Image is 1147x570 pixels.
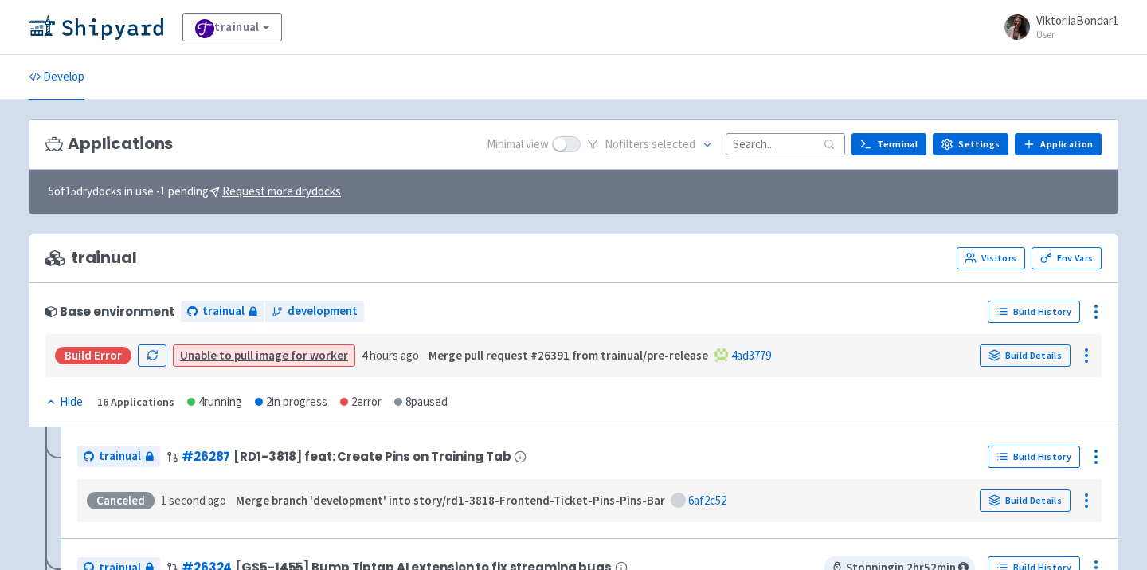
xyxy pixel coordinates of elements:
a: Visitors [957,247,1025,269]
a: trainual [182,13,282,41]
a: ViktoriiaBondar1 User [995,14,1118,40]
a: Terminal [851,133,926,155]
div: Build Error [55,347,131,364]
span: trainual [45,249,137,267]
span: trainual [99,447,141,466]
u: Request more drydocks [222,183,341,199]
a: Build History [988,446,1080,468]
strong: Merge branch 'development' into story/rd1-3818-Frontend-Ticket-Pins-Pins-Bar [236,493,665,508]
input: Search... [726,133,845,155]
time: 1 second ago [161,493,226,508]
a: trainual [181,301,264,322]
span: 5 of 15 drydocks in use - 1 pending [49,183,341,201]
a: trainual [77,446,160,467]
div: 2 in progress [255,393,327,411]
div: Hide [45,393,83,411]
div: 2 error [340,393,382,411]
small: User [1036,29,1118,40]
span: development [288,302,358,320]
a: Build Details [980,489,1071,512]
a: Env Vars [1032,247,1102,269]
span: [RD1-3818] feat: Create Pins on Training Tab [233,450,511,463]
span: trainual [202,302,245,320]
button: Hide [45,393,84,411]
a: 4ad3779 [731,348,771,363]
a: development [265,301,364,322]
a: Build Details [980,344,1071,367]
img: Shipyard logo [29,14,163,40]
div: 16 Applications [97,393,174,411]
a: Application [1015,133,1102,155]
a: Unable to pull image for worker [180,348,348,363]
a: Build History [988,301,1080,323]
span: Minimal view [487,136,549,154]
div: 4 running [187,393,242,411]
h3: Applications [45,135,173,153]
span: No filter s [605,136,695,154]
a: Settings [933,133,1008,155]
div: 8 paused [394,393,448,411]
div: Base environment [45,305,174,318]
time: 4 hours ago [362,348,419,363]
span: selected [652,136,695,151]
a: Develop [29,55,84,100]
a: 6af2c52 [688,493,726,508]
span: ViktoriiaBondar1 [1036,13,1118,28]
strong: Merge pull request #26391 from trainual/pre-release [429,348,708,363]
a: #26287 [182,448,230,465]
div: Canceled [87,492,155,509]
